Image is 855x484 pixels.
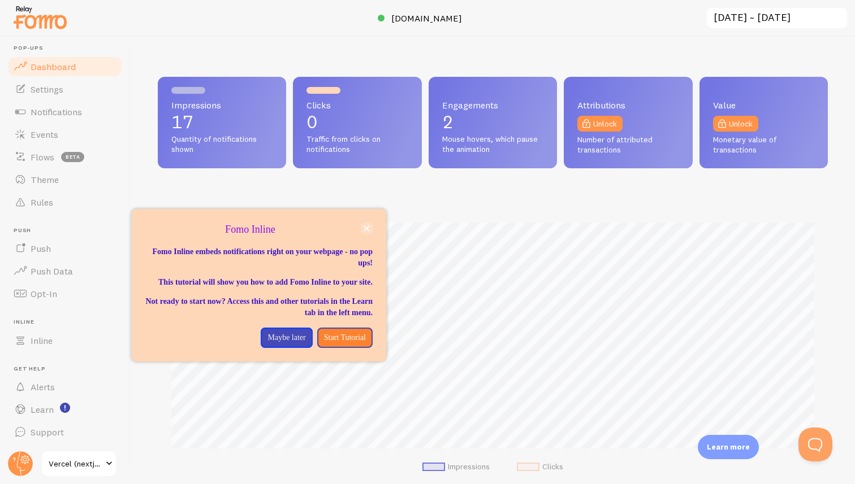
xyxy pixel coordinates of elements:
span: Settings [31,84,63,95]
a: Unlock [577,116,623,132]
span: Mouse hovers, which pause the animation [442,134,543,154]
a: Dashboard [7,55,123,78]
p: Maybe later [267,332,305,343]
span: beta [61,152,84,162]
span: Flows [31,151,54,163]
span: Vercel (nextjs Boilerplate Three Xi 61) [49,457,102,470]
a: Push Data [7,260,123,282]
span: Get Help [14,365,123,373]
p: Not ready to start now? Access this and other tutorials in the Learn tab in the left menu. [145,296,373,319]
svg: <p>Watch New Feature Tutorials!</p> [60,403,70,413]
div: Fomo Inline [132,209,386,361]
p: Start Tutorial [324,332,366,343]
a: Notifications [7,101,123,123]
span: Alerts [31,381,55,393]
span: Value [713,101,814,110]
span: Learn [31,404,54,415]
span: Impressions [171,101,273,110]
span: Theme [31,174,59,185]
span: Push [31,243,51,254]
span: Events [31,129,58,140]
li: Impressions [422,462,490,472]
a: Alerts [7,376,123,398]
a: Inline [7,329,123,352]
a: Opt-In [7,282,123,305]
span: Opt-In [31,288,57,299]
p: 17 [171,113,273,131]
span: Pop-ups [14,45,123,52]
span: Quantity of notifications shown [171,134,273,154]
span: Notifications [31,106,82,117]
p: Fomo Inline [145,223,373,237]
button: Start Tutorial [317,328,373,348]
button: close, [361,223,373,234]
p: Learn more [707,442,750,452]
a: Learn [7,398,123,421]
span: Clicks [306,101,408,110]
span: Monetary value of transactions [713,135,814,155]
span: Inline [14,319,123,326]
span: Support [31,426,64,438]
a: Vercel (nextjs Boilerplate Three Xi 61) [41,450,117,477]
p: Fomo Inline embeds notifications right on your webpage - no pop ups! [145,246,373,269]
a: Rules [7,191,123,213]
li: Clicks [517,462,563,472]
p: This tutorial will show you how to add Fomo Inline to your site. [145,277,373,288]
p: 0 [306,113,408,131]
a: Settings [7,78,123,101]
span: Attributions [577,101,679,110]
a: Push [7,237,123,260]
span: Engagements [442,101,543,110]
a: Flows beta [7,146,123,168]
iframe: Help Scout Beacon - Open [798,428,832,461]
div: Learn more [698,435,759,459]
span: Rules [31,197,53,208]
span: Number of attributed transactions [577,135,679,155]
img: fomo-relay-logo-orange.svg [12,3,68,32]
span: Dashboard [31,61,76,72]
span: Push Data [31,265,73,277]
span: Traffic from clicks on notifications [306,134,408,154]
span: Inline [31,335,53,346]
span: Push [14,227,123,234]
p: 2 [442,113,543,131]
a: Unlock [713,116,758,132]
a: Support [7,421,123,443]
button: Maybe later [261,328,312,348]
a: Events [7,123,123,146]
a: Theme [7,168,123,191]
